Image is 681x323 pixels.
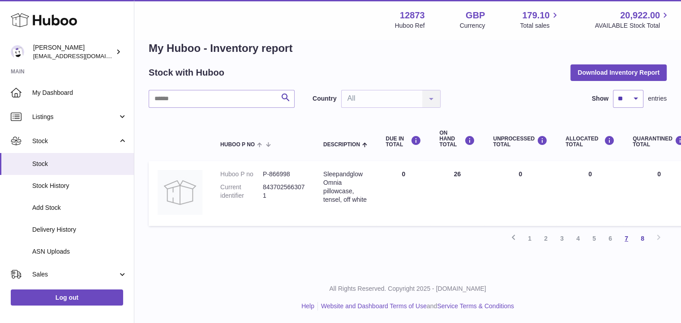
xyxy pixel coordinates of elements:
div: [PERSON_NAME] [33,43,114,60]
td: 0 [484,161,557,226]
span: entries [648,94,667,103]
a: 5 [586,230,602,246]
span: Huboo P no [220,142,255,148]
span: Add Stock [32,204,127,212]
h1: My Huboo - Inventory report [149,41,667,55]
div: Currency [460,21,485,30]
span: [EMAIL_ADDRESS][DOMAIN_NAME] [33,52,132,59]
span: 179.10 [522,9,549,21]
span: Total sales [520,21,560,30]
span: Stock History [32,182,127,190]
div: ALLOCATED Total [565,136,615,148]
a: 2 [538,230,554,246]
div: ON HAND Total [439,130,475,148]
span: Delivery History [32,225,127,234]
span: Listings [32,113,118,121]
li: and [318,302,514,310]
span: Stock [32,137,118,145]
td: 0 [557,161,624,226]
a: 4 [570,230,586,246]
span: Sales [32,270,118,279]
img: product image [158,170,202,215]
td: 0 [377,161,430,226]
a: 3 [554,230,570,246]
span: Description [323,142,360,148]
span: 0 [657,170,661,178]
label: Show [592,94,608,103]
div: Huboo Ref [395,21,425,30]
a: 1 [522,230,538,246]
label: Country [313,94,337,103]
td: 26 [430,161,484,226]
dt: Huboo P no [220,170,263,178]
a: Help [301,302,314,310]
div: UNPROCESSED Total [493,136,548,148]
img: tikhon.oleinikov@sleepandglow.com [11,45,24,59]
span: AVAILABLE Stock Total [595,21,670,30]
a: Service Terms & Conditions [437,302,514,310]
a: 179.10 Total sales [520,9,560,30]
a: 8 [634,230,651,246]
strong: 12873 [400,9,425,21]
strong: GBP [466,9,485,21]
button: Download Inventory Report [570,64,667,81]
a: 7 [618,230,634,246]
div: Sleepandglow Omnia pillowcase, tensel, off white [323,170,368,204]
div: DUE IN TOTAL [385,136,421,148]
dd: 8437025663071 [263,183,305,200]
p: All Rights Reserved. Copyright 2025 - [DOMAIN_NAME] [141,285,674,293]
a: Log out [11,289,123,306]
h2: Stock with Huboo [149,67,224,79]
a: 20,922.00 AVAILABLE Stock Total [595,9,670,30]
span: My Dashboard [32,89,127,97]
span: ASN Uploads [32,247,127,256]
a: 6 [602,230,618,246]
a: Website and Dashboard Terms of Use [321,302,427,310]
span: Stock [32,160,127,168]
span: 20,922.00 [620,9,660,21]
dt: Current identifier [220,183,263,200]
dd: P-866998 [263,170,305,178]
